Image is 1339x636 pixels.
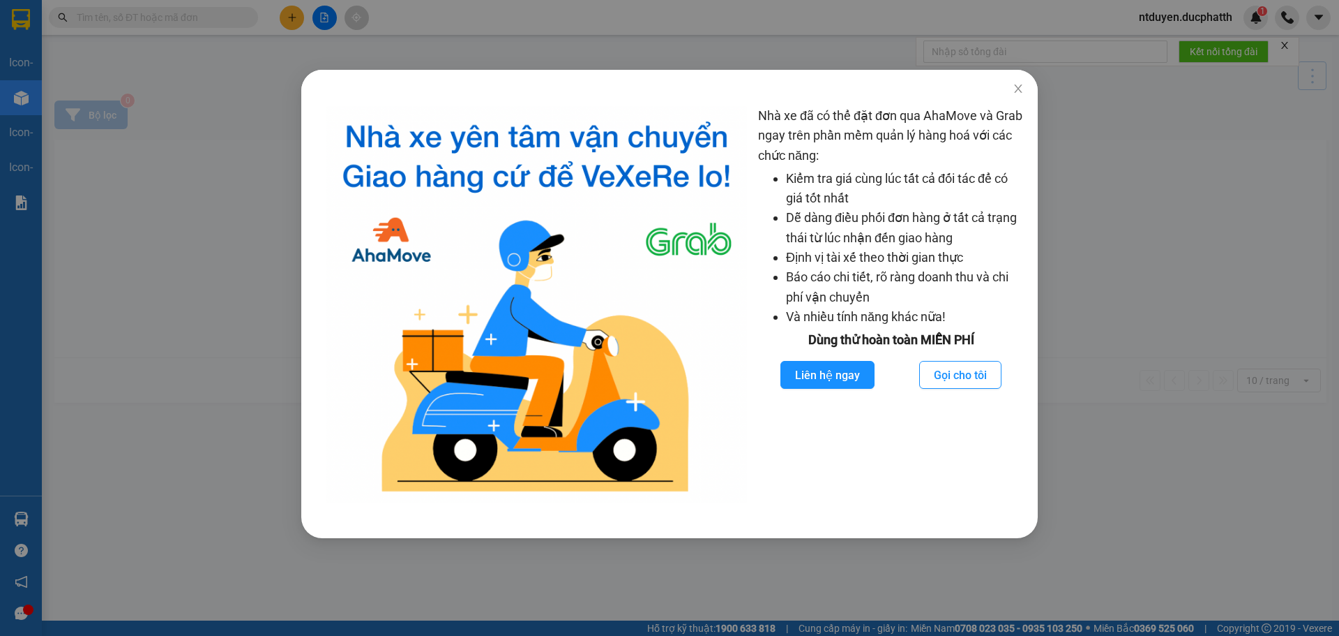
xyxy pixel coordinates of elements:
li: Dễ dàng điều phối đơn hàng ở tất cả trạng thái từ lúc nhận đến giao hàng [786,208,1024,248]
div: Dùng thử hoàn toàn MIỄN PHÍ [758,330,1024,350]
div: Nhà xe đã có thể đặt đơn qua AhaMove và Grab ngay trên phần mềm quản lý hàng hoá với các chức năng: [758,106,1024,503]
button: Close [999,70,1038,109]
span: Liên hệ ngay [795,367,860,384]
li: Và nhiều tính năng khác nữa! [786,307,1024,327]
button: Liên hệ ngay [780,361,875,389]
img: logo [326,106,747,503]
span: Gọi cho tôi [934,367,987,384]
li: Định vị tài xế theo thời gian thực [786,248,1024,267]
li: Kiểm tra giá cùng lúc tất cả đối tác để có giá tốt nhất [786,169,1024,209]
button: Gọi cho tôi [919,361,1001,389]
span: close [1013,83,1024,94]
li: Báo cáo chi tiết, rõ ràng doanh thu và chi phí vận chuyển [786,267,1024,307]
